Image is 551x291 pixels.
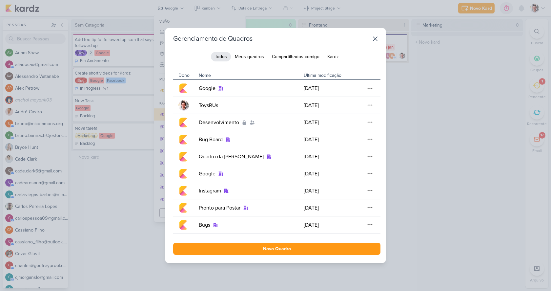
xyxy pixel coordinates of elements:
[301,114,350,131] td: [DATE]
[250,120,255,125] div: Este quadro está sendo compartilhado com pessoas selecionadas
[225,137,231,142] div: Todos os membros da organização podem acessar este quadro
[268,52,323,61] button: Compartilhados comigo
[301,69,350,80] th: Última modificação
[199,153,264,161] div: Quadro da [PERSON_NAME]
[301,216,350,234] td: [DATE]
[301,199,350,216] td: [DATE]
[199,221,210,229] div: Bugs
[178,83,189,94] img: Kardz
[218,171,223,176] div: Todos os membros da organização podem acessar este quadro
[231,52,268,61] button: Meus quadros
[178,117,189,128] img: Kardz
[196,69,301,80] th: Nome
[266,154,272,159] div: Todos os membros da organização podem acessar este quadro
[243,205,248,211] div: Todos os membros da organização podem acessar este quadro
[301,131,350,148] td: [DATE]
[301,165,350,182] td: [DATE]
[178,203,189,213] img: Kardz
[211,52,231,61] button: Todos
[199,119,239,126] div: Desenvolvimento
[199,136,223,144] div: Bug Board
[301,182,350,199] td: [DATE]
[178,151,189,162] img: Kardz
[301,80,350,97] td: [DATE]
[301,148,350,165] td: [DATE]
[301,97,350,114] td: [DATE]
[199,84,215,92] div: Google
[173,243,380,255] button: Novo Quadro
[178,134,189,145] img: Kardz
[178,100,189,111] img: Lucas Pessoa
[199,170,215,178] div: Google
[199,204,240,212] div: Pronto para Postar
[178,220,189,230] img: Kardz
[323,52,343,61] button: Kardz
[242,120,247,125] div: Somente administradores e pessoas com acesso podem acessar este quadro
[213,222,218,228] div: Todos os membros da organização podem acessar este quadro
[173,69,196,80] th: Dono
[199,101,218,109] div: ToysRUs
[218,86,223,91] div: Todos os membros da organização podem acessar este quadro
[178,168,189,179] img: Kardz
[224,188,229,193] div: Todos os membros da organização podem acessar este quadro
[178,186,189,196] img: Kardz
[173,34,253,43] div: Gerenciamento de Quadros
[199,187,221,195] div: Instagram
